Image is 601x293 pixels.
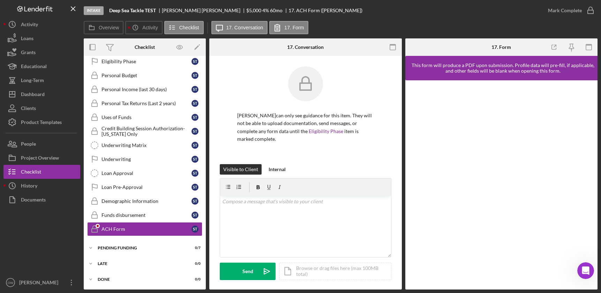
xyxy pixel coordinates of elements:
[125,21,162,34] button: Activity
[8,281,14,285] text: OW
[270,8,283,13] div: 60 mo
[87,222,202,236] a: ACH FormST
[191,170,198,177] div: S T
[87,54,202,68] a: Eligibility PhaseST
[102,73,191,78] div: Personal Budget
[265,164,289,175] button: Internal
[87,82,202,96] a: Personal Income (last 30 days)ST
[17,276,63,291] div: [PERSON_NAME]
[102,126,191,137] div: Credit Building Session Authorization- [US_STATE] Only
[191,142,198,149] div: S T
[188,246,201,250] div: 0 / 7
[102,59,191,64] div: Eligibility Phase
[84,21,123,34] button: Overview
[226,25,263,30] label: 17. Conversation
[3,276,80,290] button: OW[PERSON_NAME]
[21,193,46,208] div: Documents
[87,138,202,152] a: Underwriting MatrixST
[102,142,191,148] div: Underwriting Matrix
[188,277,201,281] div: 0 / 0
[191,72,198,79] div: S T
[87,124,202,138] a: Credit Building Session Authorization- [US_STATE] OnlyST
[142,25,158,30] label: Activity
[237,112,374,143] p: [PERSON_NAME] can only see guidance for this item. They will not be able to upload documentation,...
[87,194,202,208] a: Demographic InformationST
[191,58,198,65] div: S T
[191,114,198,121] div: S T
[98,277,183,281] div: Done
[191,100,198,107] div: S T
[269,21,308,34] button: 17. Form
[87,180,202,194] a: Loan Pre-ApprovalST
[102,226,191,232] div: ACH Form
[309,128,343,134] a: Eligibility Phase
[102,87,191,92] div: Personal Income (last 30 days)
[98,262,183,266] div: Late
[87,110,202,124] a: Uses of FundsST
[284,25,304,30] label: 17. Form
[98,246,183,250] div: Pending Funding
[109,8,156,13] b: Deep Sea Tackle TEST
[269,164,286,175] div: Internal
[102,212,191,218] div: Funds disbursement
[87,208,202,222] a: Funds disbursementST
[220,164,262,175] button: Visible to Client
[102,184,191,190] div: Loan Pre-Approval
[191,128,198,135] div: S T
[87,152,202,166] a: UnderwritingST
[87,68,202,82] a: Personal BudgetST
[191,198,198,205] div: S T
[102,115,191,120] div: Uses of Funds
[409,63,598,74] div: This form will produce a PDF upon submission. Profile data will pre-fill, if applicable, and othe...
[211,21,268,34] button: 17. Conversation
[412,87,592,283] iframe: Lenderfit form
[191,156,198,163] div: S T
[3,193,80,207] button: Documents
[191,212,198,219] div: S T
[223,164,258,175] div: Visible to Client
[220,263,276,280] button: Send
[287,44,324,50] div: 17. Conversation
[179,25,199,30] label: Checklist
[262,8,269,13] div: 4 %
[84,6,104,15] div: Intake
[541,3,598,17] button: Mark Complete
[87,166,202,180] a: Loan ApprovalST
[242,263,253,280] div: Send
[162,8,246,13] div: [PERSON_NAME] [PERSON_NAME]
[102,198,191,204] div: Demographic Information
[135,44,155,50] div: Checklist
[191,226,198,233] div: S T
[102,156,191,162] div: Underwriting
